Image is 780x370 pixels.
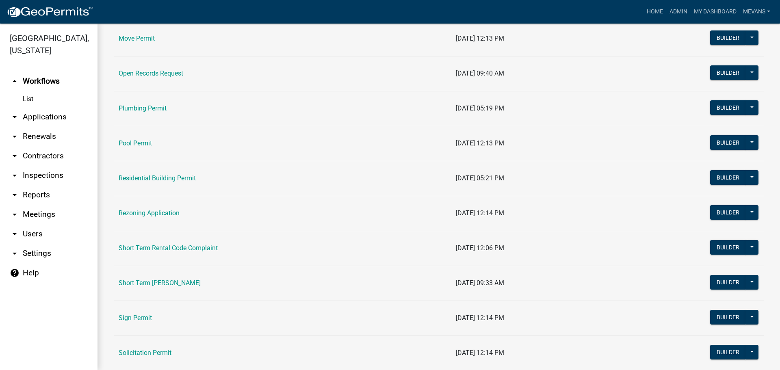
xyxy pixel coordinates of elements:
[10,210,19,219] i: arrow_drop_down
[119,35,155,42] a: Move Permit
[456,104,504,112] span: [DATE] 05:19 PM
[691,4,740,19] a: My Dashboard
[666,4,691,19] a: Admin
[456,279,504,287] span: [DATE] 09:33 AM
[119,349,171,357] a: Solicitation Permit
[710,240,746,255] button: Builder
[456,174,504,182] span: [DATE] 05:21 PM
[710,100,746,115] button: Builder
[456,314,504,322] span: [DATE] 12:14 PM
[710,30,746,45] button: Builder
[740,4,773,19] a: Mevans
[10,151,19,161] i: arrow_drop_down
[10,76,19,86] i: arrow_drop_up
[643,4,666,19] a: Home
[456,139,504,147] span: [DATE] 12:13 PM
[456,209,504,217] span: [DATE] 12:14 PM
[710,275,746,290] button: Builder
[119,279,201,287] a: Short Term [PERSON_NAME]
[119,244,218,252] a: Short Term Rental Code Complaint
[456,244,504,252] span: [DATE] 12:06 PM
[119,139,152,147] a: Pool Permit
[456,35,504,42] span: [DATE] 12:13 PM
[456,349,504,357] span: [DATE] 12:14 PM
[119,209,180,217] a: Rezoning Application
[119,314,152,322] a: Sign Permit
[119,69,183,77] a: Open Records Request
[10,132,19,141] i: arrow_drop_down
[456,69,504,77] span: [DATE] 09:40 AM
[710,65,746,80] button: Builder
[119,174,196,182] a: Residential Building Permit
[710,205,746,220] button: Builder
[710,170,746,185] button: Builder
[10,249,19,258] i: arrow_drop_down
[10,268,19,278] i: help
[10,171,19,180] i: arrow_drop_down
[710,135,746,150] button: Builder
[119,104,167,112] a: Plumbing Permit
[710,345,746,359] button: Builder
[10,112,19,122] i: arrow_drop_down
[10,229,19,239] i: arrow_drop_down
[710,310,746,325] button: Builder
[10,190,19,200] i: arrow_drop_down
